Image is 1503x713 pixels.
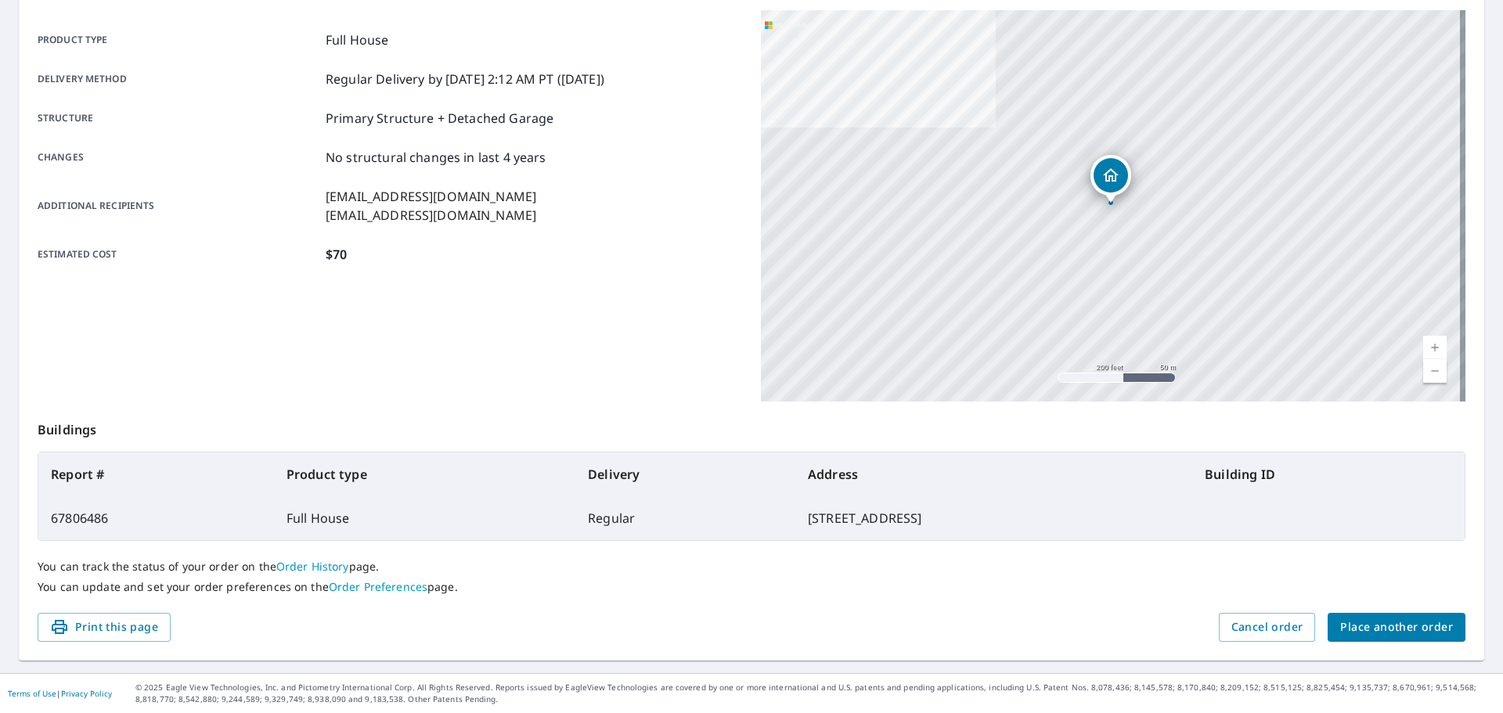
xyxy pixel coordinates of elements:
p: Full House [326,31,389,49]
p: [EMAIL_ADDRESS][DOMAIN_NAME] [326,187,536,206]
a: Privacy Policy [61,688,112,699]
a: Current Level 17, Zoom In [1423,336,1447,359]
th: Building ID [1192,452,1465,496]
div: Dropped pin, building 1, Residential property, 93 SKYVIEW RANCH GDNS NE CALGARY AB T3N0G1 [1090,155,1131,203]
p: No structural changes in last 4 years [326,148,546,167]
p: © 2025 Eagle View Technologies, Inc. and Pictometry International Corp. All Rights Reserved. Repo... [135,682,1495,705]
p: Additional recipients [38,187,319,225]
span: Print this page [50,618,158,637]
p: Buildings [38,402,1465,452]
p: Changes [38,148,319,167]
span: Place another order [1340,618,1453,637]
a: Order Preferences [329,579,427,594]
p: Delivery method [38,70,319,88]
p: Regular Delivery by [DATE] 2:12 AM PT ([DATE]) [326,70,604,88]
th: Report # [38,452,274,496]
span: Cancel order [1231,618,1303,637]
td: [STREET_ADDRESS] [795,496,1192,540]
th: Delivery [575,452,795,496]
p: You can update and set your order preferences on the page. [38,580,1465,594]
a: Terms of Use [8,688,56,699]
th: Address [795,452,1192,496]
p: Primary Structure + Detached Garage [326,109,553,128]
td: Regular [575,496,795,540]
p: | [8,689,112,698]
button: Place another order [1328,613,1465,642]
a: Current Level 17, Zoom Out [1423,359,1447,383]
p: You can track the status of your order on the page. [38,560,1465,574]
p: Product type [38,31,319,49]
td: 67806486 [38,496,274,540]
p: [EMAIL_ADDRESS][DOMAIN_NAME] [326,206,536,225]
p: Structure [38,109,319,128]
p: $70 [326,245,347,264]
th: Product type [274,452,575,496]
td: Full House [274,496,575,540]
a: Order History [276,559,349,574]
button: Cancel order [1219,613,1316,642]
p: Estimated cost [38,245,319,264]
button: Print this page [38,613,171,642]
